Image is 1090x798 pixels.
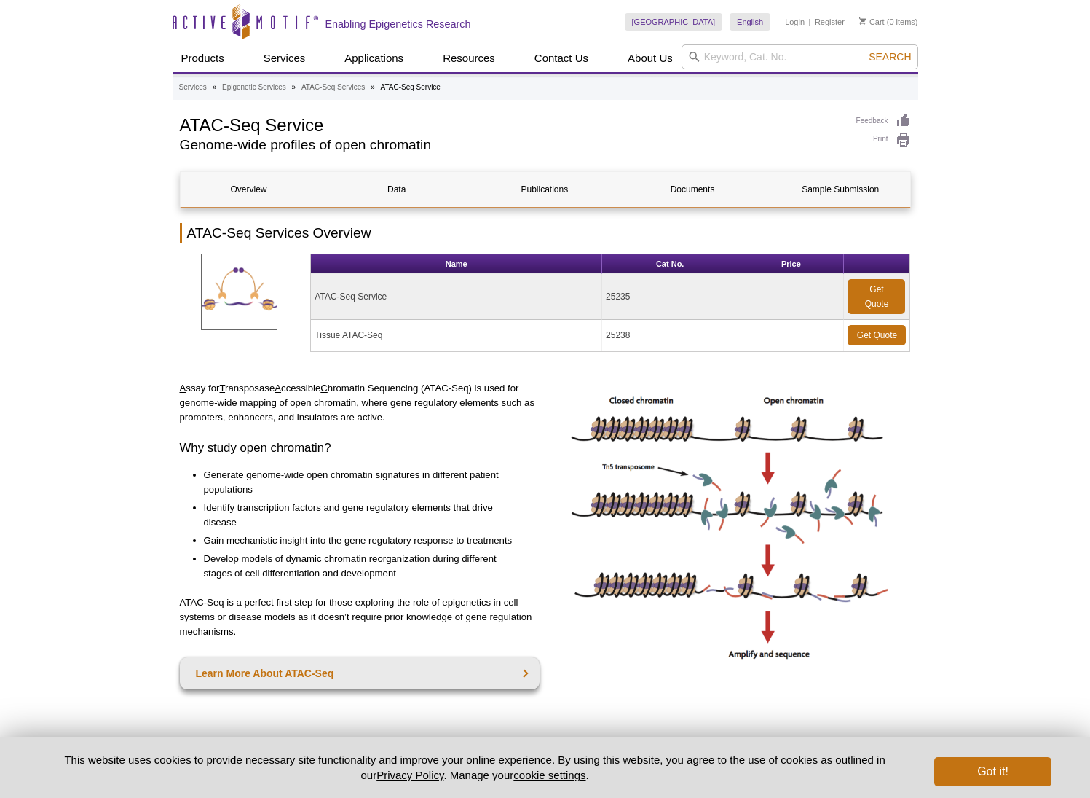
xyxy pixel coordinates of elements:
a: Applications [336,44,412,72]
a: Register [815,17,845,27]
a: Overview [181,172,317,207]
a: Epigenetic Services [222,81,286,94]
u: A [275,383,281,394]
p: ATAC-Seq is a perfect first step for those exploring the role of epigenetics in cell systems or d... [180,595,540,639]
u: C [320,383,328,394]
img: ATAC-Seq image [566,381,894,665]
button: Search [864,50,915,63]
a: English [730,13,770,31]
a: Privacy Policy [376,769,443,781]
a: Print [856,133,911,149]
a: Contact Us [526,44,597,72]
li: » [292,83,296,91]
a: Resources [434,44,504,72]
a: Get Quote [848,279,905,314]
th: Price [738,254,844,274]
li: » [371,83,375,91]
a: Get Quote [848,325,906,345]
img: ATAC-SeqServices [201,254,277,330]
li: » [213,83,217,91]
h2: Enabling Epigenetics Research [325,17,471,31]
h2: Genome-wide profiles of open chromatin [180,138,842,152]
a: Publications [476,172,613,207]
u: T [219,383,225,394]
li: | [809,13,811,31]
li: Develop models of dynamic chromatin reorganization during different stages of cell differentiatio... [204,552,526,581]
li: (0 items) [859,13,918,31]
button: Got it! [934,757,1051,786]
h1: ATAC-Seq Service [180,113,842,135]
a: About Us [619,44,682,72]
td: Tissue ATAC-Seq [311,320,602,351]
th: Name [311,254,602,274]
a: Cart [859,17,885,27]
h2: ATAC-Seq Services Overview [180,223,911,243]
td: ATAC-Seq Service [311,274,602,320]
li: ATAC-Seq Service [381,83,441,91]
span: Search [869,51,911,63]
a: Feedback [856,113,911,129]
a: Login [785,17,805,27]
h3: Why study open chromatin? [180,439,540,457]
a: Services [179,81,207,94]
li: Generate genome-wide open chromatin signatures in different patient populations [204,468,526,497]
a: Services [255,44,315,72]
li: Identify transcription factors and gene regulatory elements that drive disease [204,501,526,530]
li: Gain mechanistic insight into the gene regulatory response to treatments [204,533,526,548]
a: Sample Submission [772,172,909,207]
th: Cat No. [602,254,738,274]
td: 25235 [602,274,738,320]
p: This website uses cookies to provide necessary site functionality and improve your online experie... [39,752,911,783]
td: 25238 [602,320,738,351]
a: ATAC-Seq Services [301,81,365,94]
a: Learn More About ATAC-Seq [180,657,540,689]
u: A [180,383,186,394]
a: Products [173,44,233,72]
a: Data [328,172,465,207]
a: [GEOGRAPHIC_DATA] [625,13,723,31]
button: cookie settings [513,769,585,781]
a: Documents [624,172,761,207]
img: Your Cart [859,17,866,25]
input: Keyword, Cat. No. [682,44,918,69]
p: ssay for ransposase ccessible hromatin Sequencing (ATAC-Seq) is used for genome-wide mapping of o... [180,381,540,425]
